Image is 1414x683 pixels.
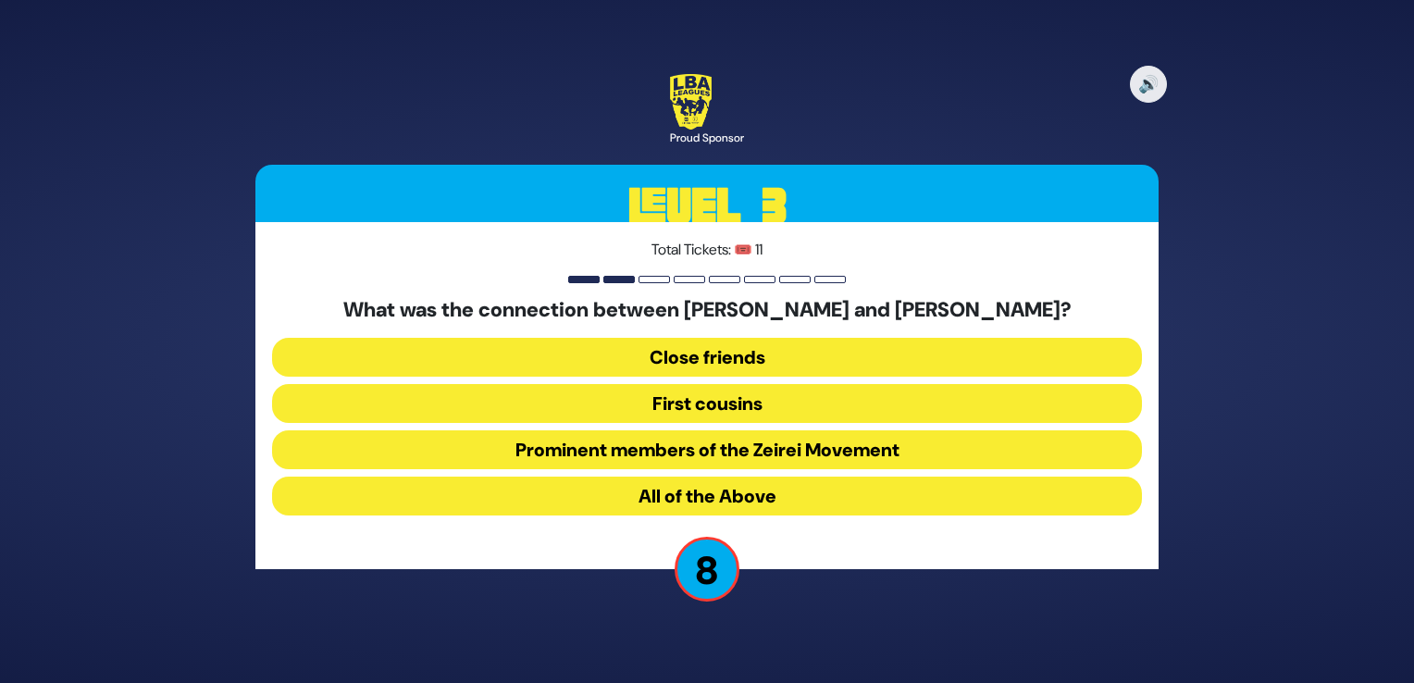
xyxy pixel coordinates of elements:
[272,384,1142,423] button: First cousins
[272,298,1142,322] h5: What was the connection between [PERSON_NAME] and [PERSON_NAME]?
[675,537,739,602] p: 8
[272,338,1142,377] button: Close friends
[670,74,712,130] img: LBA
[272,430,1142,469] button: Prominent members of the Zeirei Movement
[255,165,1159,248] h3: Level 3
[272,477,1142,515] button: All of the Above
[670,130,744,146] div: Proud Sponsor
[272,239,1142,261] p: Total Tickets: 🎟️ 11
[1130,66,1167,103] button: 🔊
